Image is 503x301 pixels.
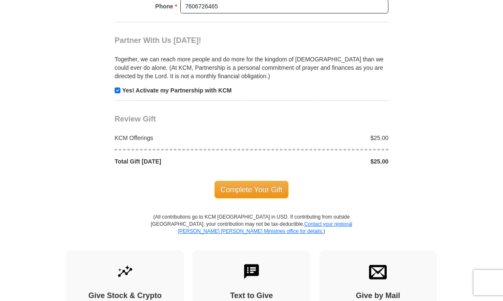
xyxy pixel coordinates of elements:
strong: Phone [155,0,174,12]
div: $25.00 [251,134,393,142]
div: Total Gift [DATE] [110,157,252,166]
h4: Give Stock & Crypto [81,291,169,301]
div: KCM Offerings [110,134,252,142]
div: $25.00 [251,157,393,166]
h4: Give by Mail [334,291,422,301]
img: text-to-give.svg [243,263,260,280]
span: Review Gift [115,115,156,123]
strong: Yes! Activate my Partnership with KCM [122,87,232,94]
img: envelope.svg [369,263,387,280]
span: Partner With Us [DATE]! [115,36,201,45]
h4: Text to Give [207,291,295,301]
p: (All contributions go to KCM [GEOGRAPHIC_DATA] in USD. If contributing from outside [GEOGRAPHIC_D... [150,214,353,250]
span: Complete Your Gift [214,181,289,198]
p: Together, we can reach more people and do more for the kingdom of [DEMOGRAPHIC_DATA] than we coul... [115,55,388,80]
img: give-by-stock.svg [116,263,134,280]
